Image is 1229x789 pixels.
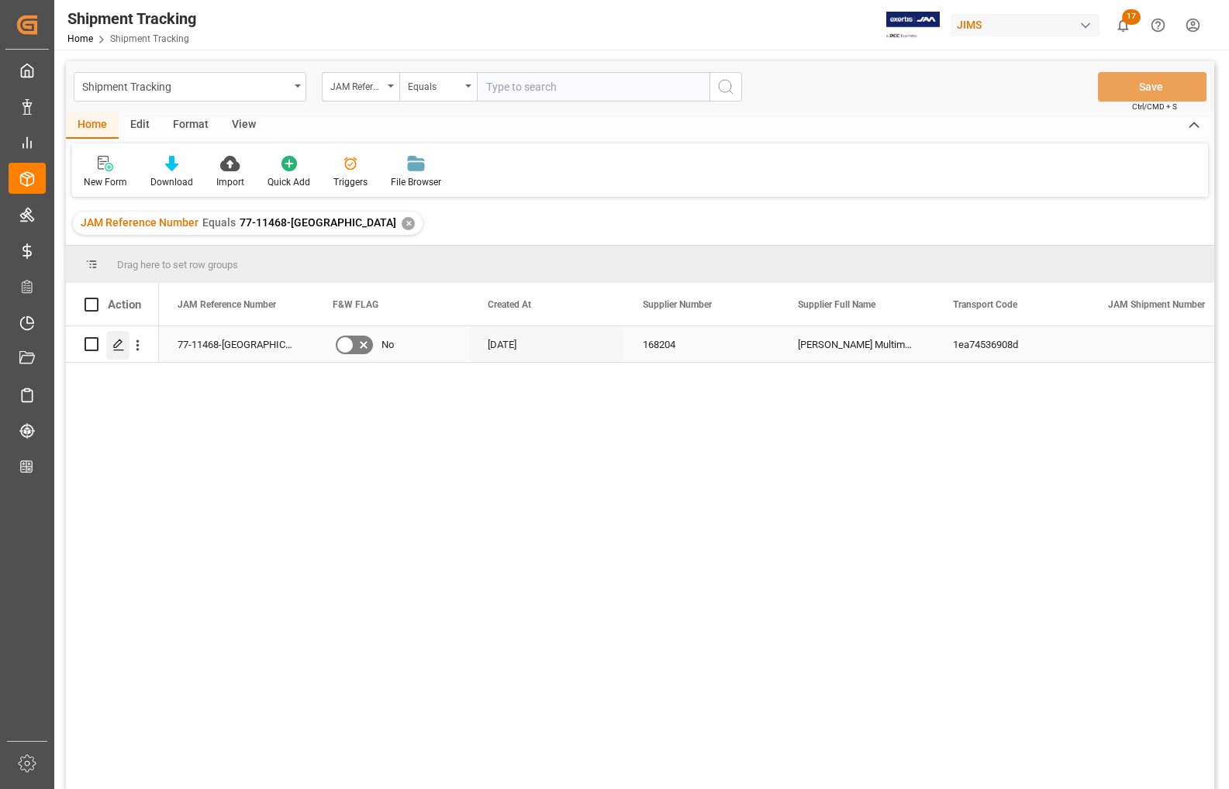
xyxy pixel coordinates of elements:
div: Home [66,112,119,139]
button: open menu [74,72,306,102]
div: 168204 [624,326,779,362]
span: Drag here to set row groups [117,259,238,270]
div: 1ea74536908d [934,326,1089,362]
img: Exertis%20JAM%20-%20Email%20Logo.jpg_1722504956.jpg [886,12,940,39]
span: JAM Reference Number [178,299,276,310]
span: Equals [202,216,236,229]
span: JAM Shipment Number [1108,299,1205,310]
span: JAM Reference Number [81,216,199,229]
button: JIMS [951,10,1106,40]
div: Press SPACE to select this row. [66,326,159,363]
div: ✕ [402,217,415,230]
span: Transport Code [953,299,1017,310]
div: Action [108,298,141,312]
button: open menu [322,72,399,102]
div: Edit [119,112,161,139]
span: 77-11468-[GEOGRAPHIC_DATA] [240,216,396,229]
div: New Form [84,175,127,189]
div: Download [150,175,193,189]
div: [DATE] [469,326,624,362]
div: 77-11468-[GEOGRAPHIC_DATA] [159,326,314,362]
span: Created At [488,299,531,310]
button: Help Center [1141,8,1175,43]
span: F&W FLAG [333,299,378,310]
span: Ctrl/CMD + S [1132,101,1177,112]
div: [PERSON_NAME] Multimedia [779,326,934,362]
div: JIMS [951,14,1100,36]
div: Quick Add [268,175,310,189]
button: open menu [399,72,477,102]
div: File Browser [391,175,441,189]
span: 17 [1122,9,1141,25]
div: Import [216,175,244,189]
button: show 17 new notifications [1106,8,1141,43]
div: Equals [408,76,461,94]
span: No [381,327,394,363]
input: Type to search [477,72,709,102]
div: JAM Reference Number [330,76,383,94]
button: search button [709,72,742,102]
div: Format [161,112,220,139]
div: View [220,112,268,139]
div: Shipment Tracking [67,7,196,30]
button: Save [1098,72,1207,102]
span: Supplier Full Name [798,299,875,310]
span: Supplier Number [643,299,712,310]
div: Shipment Tracking [82,76,289,95]
div: Triggers [333,175,368,189]
a: Home [67,33,93,44]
